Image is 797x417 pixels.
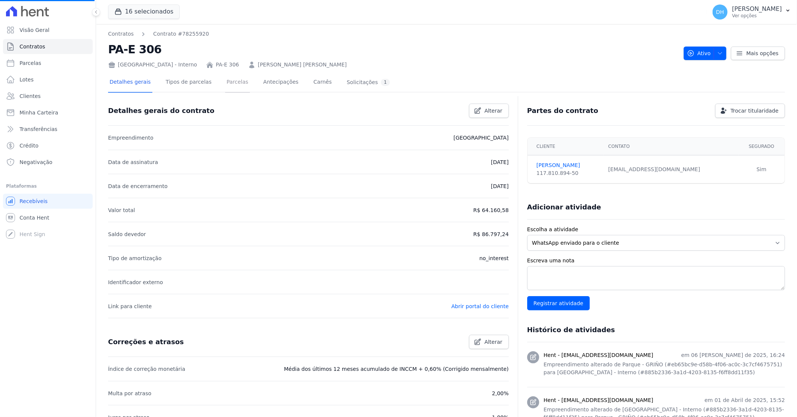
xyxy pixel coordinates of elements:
h2: PA-E 306 [108,41,678,58]
button: DH [PERSON_NAME] Ver opções [707,2,797,23]
a: Contratos [3,39,93,54]
span: Ativo [687,47,711,60]
a: Negativação [3,155,93,170]
p: no_interest [480,254,509,263]
p: Empreendimento [108,133,153,142]
button: Ativo [684,47,727,60]
h3: Hent - [EMAIL_ADDRESS][DOMAIN_NAME] [544,351,653,359]
p: Link para cliente [108,302,152,311]
div: Solicitações [347,79,390,86]
p: [GEOGRAPHIC_DATA] [454,133,509,142]
a: PA-E 306 [216,61,239,69]
th: Cliente [528,138,604,155]
a: Transferências [3,122,93,137]
nav: Breadcrumb [108,30,678,38]
a: [PERSON_NAME] [PERSON_NAME] [258,61,347,69]
a: Conta Hent [3,210,93,225]
a: Alterar [469,335,509,349]
span: Mais opções [746,50,779,57]
span: Visão Geral [20,26,50,34]
p: Média dos últimos 12 meses acumulado de INCCM + 0,60% (Corrigido mensalmente) [284,364,509,373]
p: [DATE] [491,158,508,167]
div: [GEOGRAPHIC_DATA] - Interno [108,61,197,69]
span: Crédito [20,142,39,149]
a: Crédito [3,138,93,153]
h3: Hent - [EMAIL_ADDRESS][DOMAIN_NAME] [544,396,653,404]
p: Índice de correção monetária [108,364,185,373]
a: Contrato #78255920 [153,30,209,38]
a: Recebíveis [3,194,93,209]
span: Transferências [20,125,57,133]
span: Minha Carteira [20,109,58,116]
p: R$ 64.160,58 [473,206,508,215]
span: Clientes [20,92,41,100]
p: 2,00% [492,389,508,398]
input: Registrar atividade [527,296,590,310]
p: Ver opções [732,13,782,19]
a: Contratos [108,30,134,38]
p: Empreendimento alterado de Parque - GRIÑO (#eb65bc9e-d58b-4f06-ac0c-3c7cf4675751) para [GEOGRAPHI... [544,361,785,376]
div: Plataformas [6,182,90,191]
a: Solicitações1 [345,73,391,93]
span: Alterar [484,338,502,346]
p: Data de encerramento [108,182,168,191]
a: Visão Geral [3,23,93,38]
span: Conta Hent [20,214,49,221]
nav: Breadcrumb [108,30,209,38]
label: Escolha a atividade [527,226,785,233]
a: Alterar [469,104,509,118]
p: Saldo devedor [108,230,146,239]
h3: Partes do contrato [527,106,599,115]
p: em 01 de Abril de 2025, 15:52 [705,396,785,404]
span: DH [716,9,724,15]
p: Data de assinatura [108,158,158,167]
span: Parcelas [20,59,41,67]
p: Identificador externo [108,278,163,287]
a: Lotes [3,72,93,87]
a: [PERSON_NAME] [537,161,599,169]
p: Multa por atraso [108,389,151,398]
div: 1 [381,79,390,86]
h3: Adicionar atividade [527,203,601,212]
a: Clientes [3,89,93,104]
span: Negativação [20,158,53,166]
a: Parcelas [225,73,250,93]
p: R$ 86.797,24 [473,230,508,239]
a: Carnês [312,73,333,93]
a: Mais opções [731,47,785,60]
p: Tipo de amortização [108,254,162,263]
span: Trocar titularidade [731,107,779,114]
a: Tipos de parcelas [164,73,213,93]
p: [PERSON_NAME] [732,5,782,13]
span: Contratos [20,43,45,50]
p: Valor total [108,206,135,215]
th: Contato [604,138,738,155]
div: 117.810.894-50 [537,169,599,177]
p: em 06 [PERSON_NAME] de 2025, 16:24 [681,351,785,359]
p: [DATE] [491,182,508,191]
a: Detalhes gerais [108,73,152,93]
span: Recebíveis [20,197,48,205]
h3: Detalhes gerais do contrato [108,106,214,115]
button: 16 selecionados [108,5,180,19]
a: Antecipações [262,73,300,93]
a: Parcelas [3,56,93,71]
th: Segurado [738,138,785,155]
label: Escreva uma nota [527,257,785,265]
a: Minha Carteira [3,105,93,120]
a: Abrir portal do cliente [451,303,509,309]
span: Lotes [20,76,34,83]
td: Sim [738,155,785,184]
h3: Correções e atrasos [108,337,184,346]
span: Alterar [484,107,502,114]
a: Trocar titularidade [715,104,785,118]
div: [EMAIL_ADDRESS][DOMAIN_NAME] [608,166,734,173]
h3: Histórico de atividades [527,325,615,334]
